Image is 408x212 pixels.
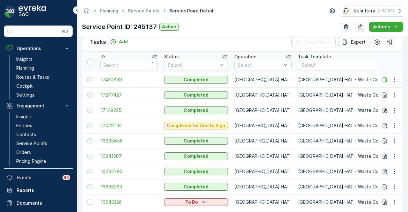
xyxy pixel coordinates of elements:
[100,8,118,13] a: Planning
[298,138,394,144] p: [GEOGRAPHIC_DATA] HAT - Waste Collection
[87,123,92,128] div: Toggle Row Selected
[100,184,158,190] a: 16698263
[100,92,158,98] a: 17277427
[298,54,331,60] p: Task Template
[164,91,228,99] button: Completed
[291,37,336,47] button: Clear Filters
[351,39,366,45] p: Export
[16,113,33,120] p: Insights
[341,5,403,17] button: Renuterra(+04:00)
[14,130,73,139] a: Contacts
[100,168,158,175] a: 16762780
[17,174,59,181] p: Events
[234,168,292,175] p: [GEOGRAPHIC_DATA] HAT
[87,184,92,189] div: Toggle Row Selected
[164,168,228,175] button: Completed
[168,62,218,68] p: Select
[4,184,73,197] a: Reports
[87,77,92,82] div: Toggle Row Selected
[16,140,47,147] p: Service Points
[234,199,292,205] p: [GEOGRAPHIC_DATA] HAT
[184,168,208,175] p: Completed
[87,200,92,205] div: Toggle Row Selected
[298,122,394,129] p: [GEOGRAPHIC_DATA] HAT - Waste Collection
[298,77,394,83] p: [GEOGRAPHIC_DATA] HAT - Waste Collection
[167,122,225,129] p: Completed No One to Sign
[164,76,228,84] button: Completed
[14,82,73,91] a: Cockpit
[14,121,73,130] a: Entities
[164,152,228,160] button: Completed
[164,137,228,145] button: Completed
[184,107,208,113] p: Completed
[238,62,282,68] p: Select
[16,56,33,62] p: Insights
[234,92,292,98] p: [GEOGRAPHIC_DATA] HAT
[16,83,33,89] p: Cockpit
[338,37,369,47] button: Export
[159,23,179,31] button: Active
[168,8,215,14] span: Service Point Detail
[100,60,158,70] input: Search
[369,22,403,32] button: Actions
[298,168,394,175] p: [GEOGRAPHIC_DATA] HAT - Waste Collection
[64,175,69,180] p: 99
[234,54,256,60] p: Operation
[4,197,73,209] a: Documents
[87,92,92,98] div: Toggle Row Selected
[164,106,228,114] button: Completed
[298,184,394,190] p: [GEOGRAPHIC_DATA] HAT - Waste Collection
[16,122,32,129] p: Entities
[14,91,73,99] a: Settings
[184,92,208,98] p: Completed
[164,122,228,129] button: Completed No One to Sign
[14,73,73,82] a: Routes & Tasks
[16,74,49,80] p: Routes & Tasks
[373,24,390,30] p: Actions
[14,112,73,121] a: Insights
[234,107,292,113] p: [GEOGRAPHIC_DATA] HAT
[100,199,158,205] a: 16643326
[14,55,73,64] a: Insights
[162,24,176,30] p: Active
[18,5,46,18] img: logo_dark-DEwI_e13.png
[100,122,158,129] a: 17022116
[184,138,208,144] p: Completed
[100,77,158,83] a: 17430899
[87,138,92,143] div: Toggle Row Selected
[184,153,208,159] p: Completed
[82,22,157,32] p: Service Point ID: 245137
[234,138,292,144] p: [GEOGRAPHIC_DATA] HAT
[4,99,73,112] button: Engagement
[302,62,384,68] p: Select
[87,154,92,159] div: Toggle Row Selected
[100,138,158,144] span: 16898656
[16,149,31,156] p: Orders
[107,38,130,46] button: Add
[298,153,394,159] p: [GEOGRAPHIC_DATA] HAT - Waste Collection
[14,139,73,148] a: Service Points
[17,187,70,194] p: Reports
[100,153,158,159] a: 16841267
[4,171,73,184] a: Events99
[354,8,375,14] p: Renuterra
[298,107,394,113] p: [GEOGRAPHIC_DATA] HAT - Waste Collection
[16,131,36,138] p: Contacts
[378,8,394,13] p: ( +04:00 )
[100,54,105,60] p: ID
[100,107,158,113] a: 17148225
[234,184,292,190] p: [GEOGRAPHIC_DATA] HAT
[234,153,292,159] p: [GEOGRAPHIC_DATA] HAT
[4,42,73,55] button: Operations
[164,183,228,191] button: Completed
[17,200,70,206] p: Documents
[128,8,160,13] a: Service Points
